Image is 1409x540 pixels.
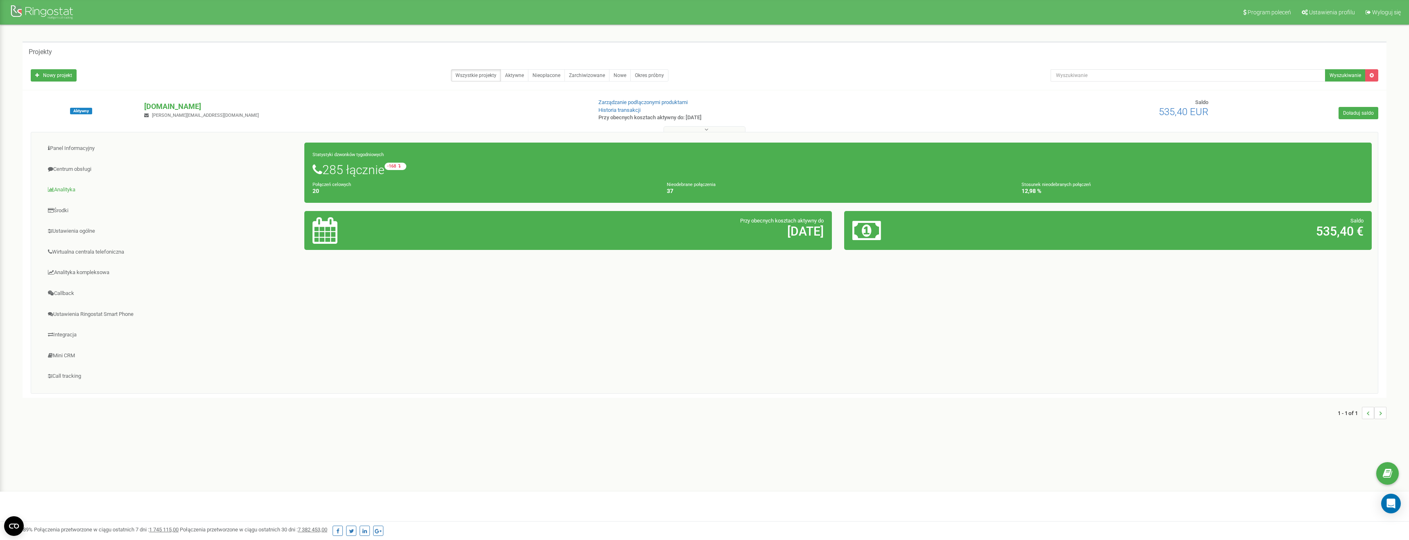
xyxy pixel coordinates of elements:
[313,152,384,157] small: Statystyki dzwonków tygodniowych
[70,108,92,114] span: Aktywny
[667,182,716,187] small: Nieodebrane połączenia
[740,218,824,224] span: Przy obecnych kosztach aktywny do
[37,138,305,159] a: Panel Informacyjny
[1022,188,1364,194] h4: 12,98 %
[564,69,609,82] a: Zarchiwizowane
[1248,9,1291,16] span: Program poleceń
[598,107,641,113] a: Historia transakcji
[1325,69,1366,82] button: Wyszukiwanie
[313,188,655,194] h4: 20
[528,69,565,82] a: Nieopłacone
[37,366,305,386] a: Call tracking
[1051,69,1325,82] input: Wyszukiwanie
[1159,106,1208,118] span: 535,40 EUR
[598,99,688,105] a: Zarządzanie podłączonymi produktami
[144,101,585,112] p: [DOMAIN_NAME]
[598,114,926,122] p: Przy obecnych kosztach aktywny do: [DATE]
[37,221,305,241] a: Ustawienia ogólne
[1022,182,1091,187] small: Stosunek nieodebranych połączeń
[37,304,305,324] a: Ustawienia Ringostat Smart Phone
[4,516,24,536] button: Open CMP widget
[1339,107,1378,119] a: Doładuj saldo
[37,263,305,283] a: Analityka kompleksowa
[37,284,305,304] a: Callback
[1338,407,1362,419] span: 1 - 1 of 1
[1372,9,1401,16] span: Wyloguj się
[385,163,406,170] small: -168
[1381,494,1401,513] div: Open Intercom Messenger
[37,242,305,262] a: Wirtualna centrala telefoniczna
[501,69,528,82] a: Aktywne
[1309,9,1355,16] span: Ustawienia profilu
[152,113,259,118] span: [PERSON_NAME][EMAIL_ADDRESS][DOMAIN_NAME]
[313,163,1364,177] h1: 285 łącznie
[37,180,305,200] a: Analityka
[609,69,631,82] a: Nowe
[37,159,305,179] a: Centrum obsługi
[313,182,351,187] small: Połączeń celowych
[1027,225,1364,238] h2: 535,40 €
[1350,218,1364,224] span: Saldo
[451,69,501,82] a: Wszystkie projekty
[630,69,668,82] a: Okres próbny
[37,325,305,345] a: Integracja
[667,188,1009,194] h4: 37
[487,225,824,238] h2: [DATE]
[1195,99,1208,105] span: Saldo
[37,201,305,221] a: Środki
[37,346,305,366] a: Mini CRM
[1338,399,1386,427] nav: ...
[31,69,77,82] a: Nowy projekt
[29,48,52,56] h5: Projekty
